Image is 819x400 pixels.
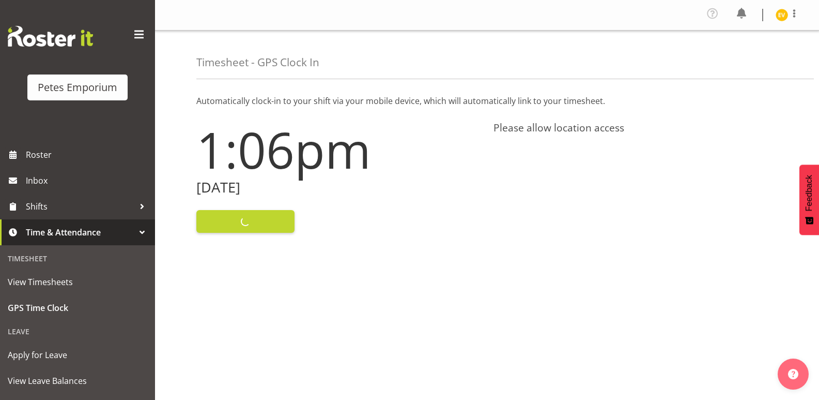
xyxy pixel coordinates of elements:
a: View Timesheets [3,269,152,295]
span: Time & Attendance [26,225,134,240]
span: Feedback [805,175,814,211]
span: Apply for Leave [8,347,147,363]
a: Apply for Leave [3,342,152,368]
div: Leave [3,321,152,342]
img: eva-vailini10223.jpg [776,9,788,21]
img: help-xxl-2.png [788,369,798,379]
a: GPS Time Clock [3,295,152,321]
span: Roster [26,147,150,162]
div: Timesheet [3,248,152,269]
h4: Timesheet - GPS Clock In [196,56,319,68]
h4: Please allow location access [493,122,778,134]
div: Petes Emporium [38,80,117,95]
p: Automatically clock-in to your shift via your mobile device, which will automatically link to you... [196,95,778,107]
span: GPS Time Clock [8,300,147,316]
span: Inbox [26,173,150,188]
span: Shifts [26,199,134,214]
button: Feedback - Show survey [799,165,819,235]
h1: 1:06pm [196,122,481,177]
span: View Timesheets [8,274,147,290]
span: View Leave Balances [8,373,147,389]
h2: [DATE] [196,180,481,196]
img: Rosterit website logo [8,26,93,47]
a: View Leave Balances [3,368,152,394]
